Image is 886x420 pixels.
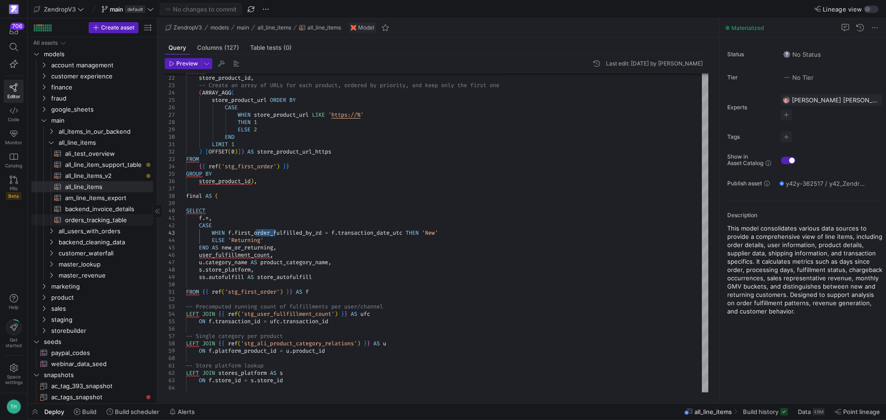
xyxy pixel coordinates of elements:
div: Press SPACE to select this row. [31,248,153,259]
div: 46 [165,251,175,259]
a: https://storage.googleapis.com/y42-prod-data-exchange/images/qZXOSqkTtPuVcXVzF40oUlM07HVTwZXfPK0U... [4,1,24,17]
span: . [202,214,205,222]
span: Point lineage [843,408,880,415]
span: models [44,49,152,59]
a: PRsBeta [4,172,24,203]
span: Editor [7,94,20,99]
div: Press SPACE to select this row. [31,292,153,303]
span: Lineage view [823,6,862,13]
span: 1 [231,141,234,148]
span: , [251,266,254,273]
span: Tags [727,134,773,140]
button: 706 [4,22,24,39]
span: AS [212,244,218,251]
span: product_category_name [260,259,328,266]
span: ) [251,177,254,185]
div: Press SPACE to select this row. [31,48,153,59]
img: No status [783,51,790,58]
button: all_line_items [297,22,343,33]
span: ( [199,89,202,96]
span: LIMIT [212,141,228,148]
span: Tier [727,74,773,81]
span: main [51,115,152,126]
div: Press SPACE to select this row. [31,259,153,270]
span: ' [360,111,364,118]
span: store_platform [205,266,251,273]
span: master_lookup [59,259,152,270]
p: This model consolidates various data sources to provide a comprehensive view of line items, inclu... [727,224,882,315]
span: WHEN [212,229,225,237]
span: seeds [44,337,152,347]
span: ali_test_overview​​​​​​​​​​ [65,148,143,159]
span: AS [251,259,257,266]
button: ZendropV3 [163,22,204,33]
span: ELSE [212,237,225,244]
span: https://% [331,111,360,118]
span: 'stg_first_order' [221,163,276,170]
div: Press SPACE to select this row. [31,59,153,71]
div: Press SPACE to select this row. [31,214,153,225]
span: { [221,310,225,318]
span: Materialized [731,24,764,31]
span: Show in Asset Catalog [727,154,763,166]
button: Getstarted [4,316,24,352]
span: } [286,288,289,296]
span: SELECT [186,207,205,214]
span: } [286,163,289,170]
div: Press SPACE to select this row. [31,303,153,314]
span: ( [221,288,225,296]
div: 32 [165,148,175,155]
span: { [202,288,205,296]
div: 33 [165,155,175,163]
span: y42y-362517 / y42_ZendropV3_main / all_line_items [786,180,867,187]
span: -- Precomputed running count of fulfillments per u [186,303,347,310]
span: autofulfill [209,273,244,281]
a: ac_tag_393_snapshot​​​​​​​ [31,380,153,391]
div: 31 [165,141,175,148]
span: { [218,310,221,318]
span: { [199,163,202,170]
span: f [305,288,309,296]
a: ac_tags_snapshot​​​​​​​ [31,391,153,402]
span: . [205,273,209,281]
span: ac_tags_snapshot​​​​​​​ [51,392,143,402]
div: 37 [165,185,175,192]
div: Press SPACE to select this row. [31,37,153,48]
span: FROM [186,288,199,296]
button: Build [70,404,101,420]
span: staging [51,314,152,325]
span: Preview [176,60,198,67]
div: 52 [165,296,175,303]
span: all_items_in_our_backend [59,126,152,137]
span: Get started [6,337,22,348]
a: webinar_data_seed​​​​​​ [31,358,153,369]
span: } [283,163,286,170]
span: all_users_with_orders [59,226,152,237]
div: Press SPACE to select this row. [31,314,153,325]
span: final [186,192,202,200]
span: PRs [10,186,18,191]
span: [PERSON_NAME] [PERSON_NAME] [PERSON_NAME] [792,96,879,104]
span: ed by priority, and keep only the first one [360,82,499,89]
button: ZendropV3 [31,3,86,15]
span: ( [231,89,234,96]
div: Press SPACE to select this row. [31,137,153,148]
div: Press SPACE to select this row. [31,181,153,192]
span: Build [82,408,96,415]
span: new_or_returning [221,244,273,251]
div: 45 [165,244,175,251]
button: Build history [739,404,792,420]
span: store_product_id [199,177,251,185]
div: 36 [165,177,175,185]
div: 49 [165,273,175,281]
span: f [199,214,202,222]
a: orders_tracking_table​​​​​​​​​​ [31,214,153,225]
span: Space settings [5,374,23,385]
span: , [273,244,276,251]
span: ( [218,163,221,170]
div: Press SPACE to select this row. [31,159,153,170]
div: 29 [165,126,175,133]
span: main [110,6,123,13]
span: CASE [225,104,238,111]
span: Catalog [5,163,22,168]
